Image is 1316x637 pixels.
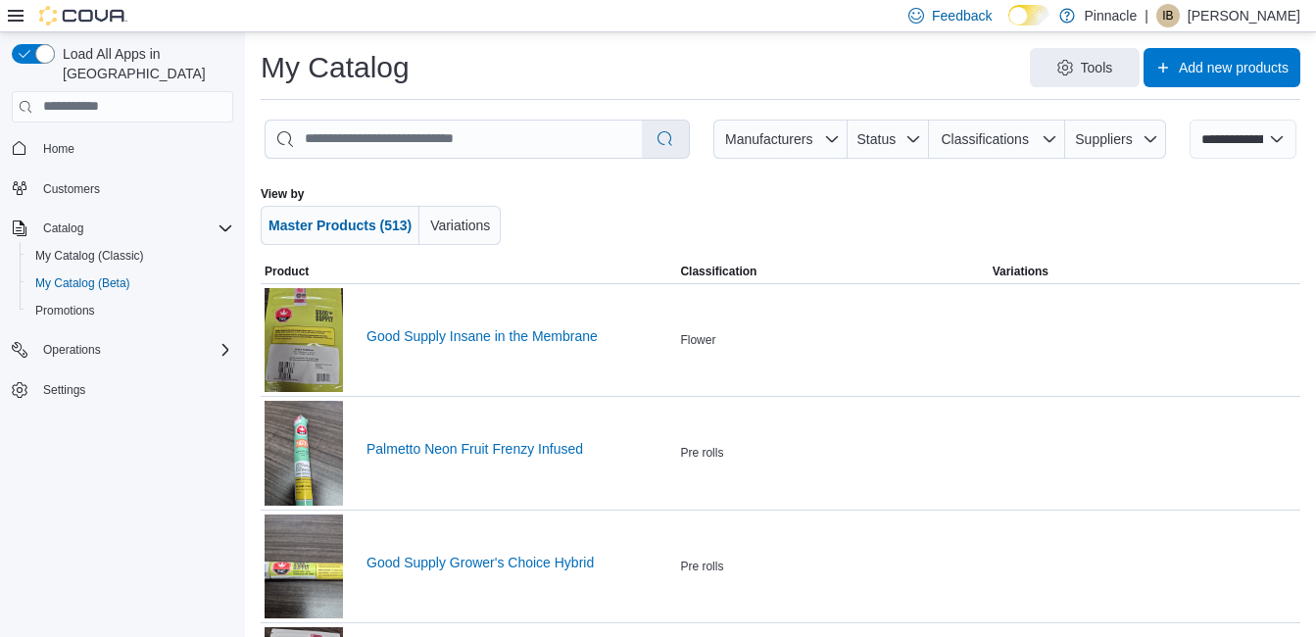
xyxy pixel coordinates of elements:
[4,215,241,242] button: Catalog
[35,217,233,240] span: Catalog
[35,338,233,362] span: Operations
[27,271,233,295] span: My Catalog (Beta)
[35,377,233,402] span: Settings
[35,378,93,402] a: Settings
[43,220,83,236] span: Catalog
[12,126,233,456] nav: Complex example
[1008,5,1049,25] input: Dark Mode
[35,137,82,161] a: Home
[430,218,490,233] span: Variations
[261,48,410,87] h1: My Catalog
[20,269,241,297] button: My Catalog (Beta)
[43,181,100,197] span: Customers
[20,297,241,324] button: Promotions
[680,264,756,279] span: Classification
[1145,4,1148,27] p: |
[676,555,988,578] div: Pre rolls
[1008,25,1009,26] span: Dark Mode
[419,206,501,245] button: Variations
[55,44,233,83] span: Load All Apps in [GEOGRAPHIC_DATA]
[27,244,152,268] a: My Catalog (Classic)
[265,401,343,506] img: Palmetto Neon Fruit Frenzy Infused
[265,514,343,619] img: Good Supply Grower's Choice Hybrid
[35,338,109,362] button: Operations
[261,186,304,202] label: View by
[725,131,812,147] span: Manufacturers
[848,120,929,159] button: Status
[35,303,95,318] span: Promotions
[932,6,992,25] span: Feedback
[39,6,127,25] img: Cova
[265,264,309,279] span: Product
[35,176,233,201] span: Customers
[43,342,101,358] span: Operations
[713,120,847,159] button: Manufacturers
[1075,131,1132,147] span: Suppliers
[43,382,85,398] span: Settings
[676,328,988,352] div: Flower
[35,275,130,291] span: My Catalog (Beta)
[268,218,412,233] span: Master Products (513)
[43,141,74,157] span: Home
[27,244,233,268] span: My Catalog (Classic)
[366,555,672,570] a: Good Supply Grower's Choice Hybrid
[265,288,343,393] img: Good Supply Insane in the Membrane
[366,441,672,457] a: Palmetto Neon Fruit Frenzy Infused
[4,174,241,203] button: Customers
[20,242,241,269] button: My Catalog (Classic)
[27,299,233,322] span: Promotions
[941,131,1028,147] span: Classifications
[857,131,897,147] span: Status
[1081,58,1113,77] span: Tools
[4,375,241,404] button: Settings
[1144,48,1300,87] button: Add new products
[1188,4,1300,27] p: [PERSON_NAME]
[4,336,241,364] button: Operations
[1162,4,1173,27] span: IB
[993,264,1048,279] span: Variations
[35,177,108,201] a: Customers
[35,248,144,264] span: My Catalog (Classic)
[1065,120,1167,159] button: Suppliers
[1179,58,1289,77] span: Add new products
[929,120,1065,159] button: Classifications
[35,217,91,240] button: Catalog
[1030,48,1140,87] button: Tools
[1156,4,1180,27] div: Isabelle Bujold
[35,136,233,161] span: Home
[1085,4,1138,27] p: Pinnacle
[366,328,672,344] a: Good Supply Insane in the Membrane
[261,206,419,245] button: Master Products (513)
[27,271,138,295] a: My Catalog (Beta)
[676,441,988,465] div: Pre rolls
[4,134,241,163] button: Home
[27,299,103,322] a: Promotions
